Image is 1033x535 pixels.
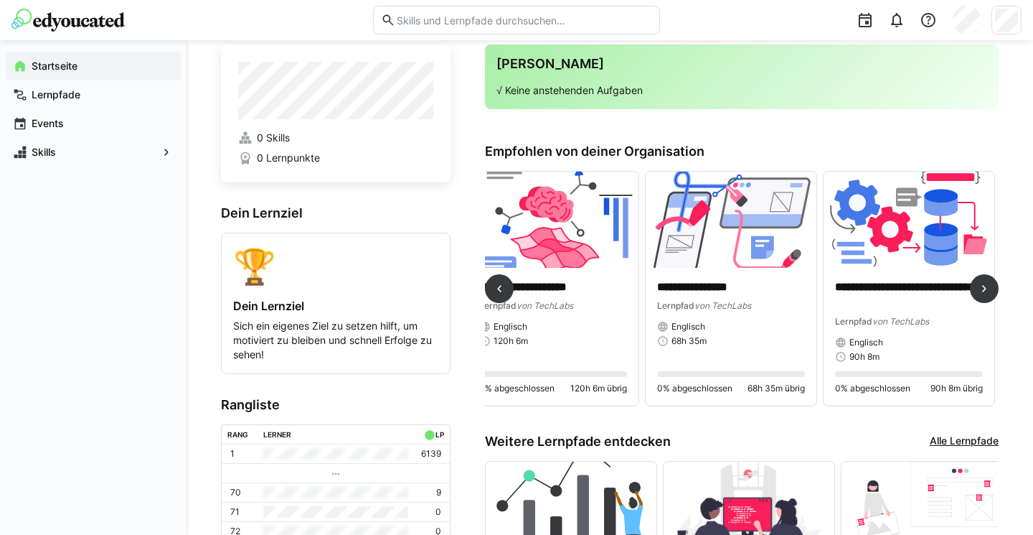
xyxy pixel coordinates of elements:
h3: Weitere Lernpfade entdecken [485,434,671,450]
span: 120h 6m übrig [570,383,627,394]
span: Lernpfad [657,300,694,311]
input: Skills und Lernpfade durchsuchen… [395,14,652,27]
span: Englisch [671,321,705,332]
span: 0 Lernpunkte [257,151,320,165]
p: 70 [230,487,241,498]
span: von TechLabs [694,300,751,311]
span: von TechLabs [872,316,929,327]
span: 68h 35m [671,335,707,347]
span: 0% abgeschlossen [835,383,910,394]
span: 0% abgeschlossen [657,383,732,394]
span: Englisch [849,337,883,348]
p: 1 [230,448,235,460]
div: Rang [227,430,248,439]
h3: [PERSON_NAME] [496,56,987,72]
h3: Dein Lernziel [221,205,451,221]
img: image [824,172,994,268]
div: LP [435,430,444,439]
p: 6139 [421,448,441,460]
span: 68h 35m übrig [747,383,805,394]
span: 90h 8m übrig [930,383,983,394]
h3: Rangliste [221,397,451,413]
span: Lernpfad [835,316,872,327]
div: 🏆 [233,245,438,287]
a: 0 Skills [238,131,433,145]
img: image [468,172,638,268]
span: Lernpfad [479,300,516,311]
a: Alle Lernpfade [930,434,999,450]
img: image [646,172,816,268]
span: 0 Skills [257,131,290,145]
p: √ Keine anstehenden Aufgaben [496,83,987,98]
span: 120h 6m [494,335,528,347]
p: 71 [230,506,240,518]
span: Englisch [494,321,527,332]
h4: Dein Lernziel [233,299,438,313]
h3: Empfohlen von deiner Organisation [485,144,999,159]
p: 9 [436,487,441,498]
p: Sich ein eigenes Ziel zu setzen hilft, um motiviert zu bleiben und schnell Erfolge zu sehen! [233,319,438,362]
span: von TechLabs [516,300,573,311]
div: Lerner [263,430,291,439]
span: 0% abgeschlossen [479,383,555,394]
p: 0 [435,506,441,518]
span: 90h 8m [849,351,879,363]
